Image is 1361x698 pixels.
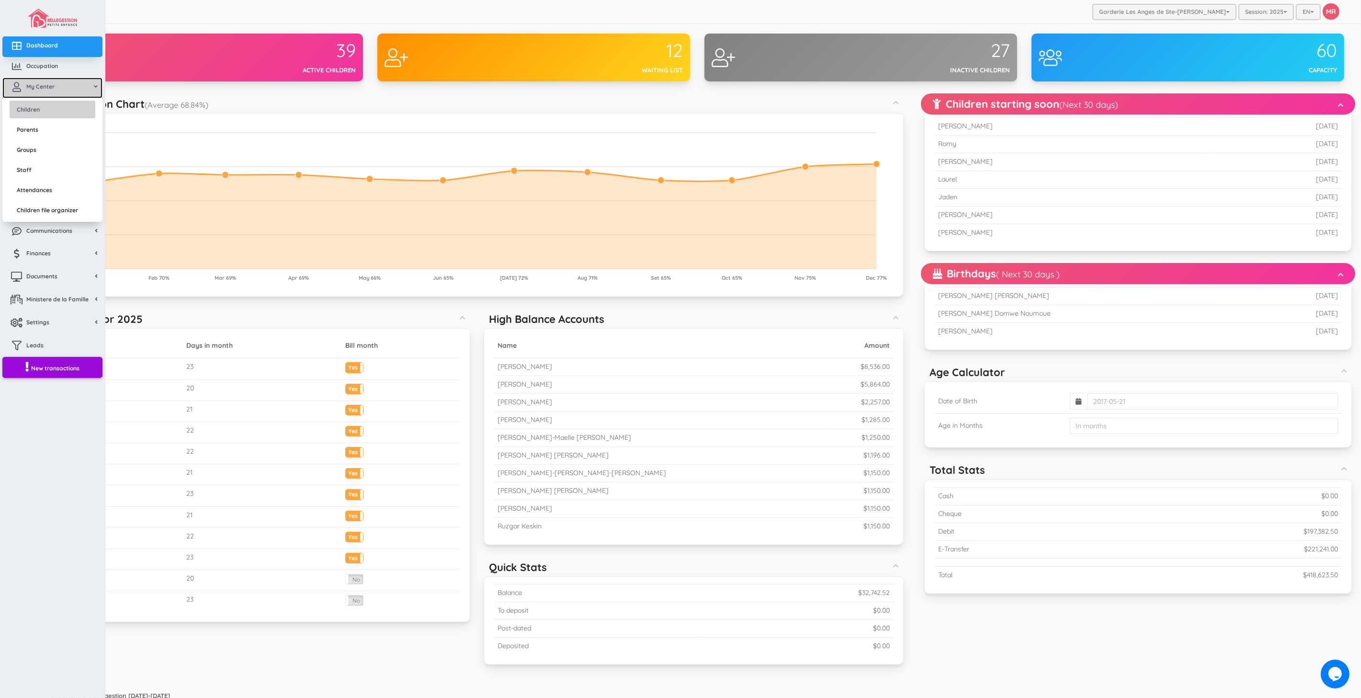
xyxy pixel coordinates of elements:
span: Settings [26,318,49,326]
td: $32,742.52 [698,584,894,602]
a: Leads [2,336,102,357]
td: $221,241.00 [1129,540,1342,558]
td: Deposited [494,638,699,655]
td: Balance [494,584,699,602]
td: $0.00 [698,620,894,638]
tspan: Oct 65% [722,275,742,281]
td: [DATE] [1210,206,1342,224]
td: 22 [182,527,341,549]
td: Laurel [934,171,1210,189]
a: Children [10,101,95,118]
tspan: Dec 77% [866,275,887,281]
td: E-Transfer [934,540,1128,558]
small: [PERSON_NAME] [498,504,552,513]
td: 21 [182,506,341,527]
td: [PERSON_NAME] [934,153,1210,171]
small: Ruzgar Keskin [498,522,542,530]
div: 27 [861,41,1010,61]
div: Waiting list [534,66,683,75]
span: Finances [26,249,51,257]
span: Dashboard [26,41,58,49]
div: Capacity [1188,66,1338,75]
td: [PERSON_NAME] Domwe Noumoue [934,305,1261,323]
input: 2017-05-21 [1088,393,1338,410]
td: 21 [182,464,341,485]
td: [DATE] [1210,118,1342,136]
h5: Name [498,342,821,349]
td: Age in Months [934,414,1066,438]
label: Yes [346,426,363,434]
label: Yes [346,490,363,497]
td: 21 [182,400,341,422]
td: 23 [182,591,341,612]
small: $1,150.00 [863,469,890,477]
td: 20 [182,379,341,400]
h5: High Balance Accounts [489,313,604,325]
h5: Days in month [186,342,338,349]
label: Yes [346,447,363,455]
tspan: Nov 75% [794,275,816,281]
small: [PERSON_NAME] [498,362,552,371]
div: Active children [207,66,356,75]
td: February [60,379,182,400]
img: image [28,9,77,28]
small: $1,150.00 [863,486,890,495]
td: [DATE] [1210,189,1342,206]
a: Occupation [2,57,102,78]
small: $1,150.00 [863,504,890,513]
span: New transactions [31,364,79,372]
span: Ministere de la Famille [26,295,89,303]
td: January [60,358,182,379]
label: No [346,595,363,605]
td: [DATE] [1261,305,1342,323]
td: [DATE] [1261,323,1342,340]
h5: Bill month [345,342,456,349]
a: Children file organizer [10,201,95,219]
tspan: Aug 71% [578,275,598,281]
td: [DATE] [1210,171,1342,189]
small: $1,150.00 [863,522,890,530]
td: Date of Birth [934,389,1066,414]
td: April [60,422,182,443]
td: December [60,591,182,612]
h5: Total Stats [930,464,985,476]
a: Parents [10,121,95,138]
a: My Center [2,78,102,98]
td: Post-dated [494,620,699,638]
h5: Mois [64,342,179,349]
td: To deposit [494,602,699,620]
a: New transactions [2,357,102,378]
td: Romy [934,136,1210,153]
tspan: Jun 65% [433,275,454,281]
label: No [346,574,363,584]
td: [PERSON_NAME] [934,224,1210,241]
small: [PERSON_NAME] [PERSON_NAME] [498,451,609,459]
small: [PERSON_NAME] [498,398,552,406]
td: [PERSON_NAME] [934,323,1261,340]
td: $0.00 [698,638,894,655]
tspan: May 66% [359,275,381,281]
small: [PERSON_NAME]-Maelle [PERSON_NAME] [498,433,631,442]
label: Yes [346,363,363,370]
a: Finances [2,244,102,265]
td: [DATE] [1261,287,1342,305]
a: Ministere de la Famille [2,290,102,311]
span: Documents [26,272,57,280]
td: Total [934,566,1128,584]
td: $0.00 [698,602,894,620]
span: My Center [26,82,55,91]
tspan: Set 65% [651,275,671,281]
td: September [60,527,182,549]
td: $197,382.50 [1129,523,1342,540]
span: Leads [26,341,44,349]
td: Debit [934,523,1128,540]
td: October [60,549,182,570]
td: $418,623.50 [1129,566,1342,584]
td: 22 [182,422,341,443]
td: 22 [182,443,341,464]
tspan: Apr 69% [288,275,309,281]
small: $1,285.00 [862,415,890,424]
label: Yes [346,405,363,412]
td: Cash [934,487,1128,505]
h5: Age Calculator [930,366,1005,378]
